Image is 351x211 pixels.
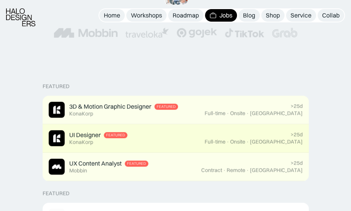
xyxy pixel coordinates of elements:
[291,160,303,166] div: >25d
[69,131,101,139] div: UI Designer
[176,8,189,16] span: 50k+
[246,167,249,173] div: ·
[230,110,245,117] div: Onsite
[223,167,226,173] div: ·
[43,190,70,197] div: Featured
[246,139,249,145] div: ·
[104,11,120,19] div: Home
[201,167,222,173] div: Contract
[250,110,303,117] div: [GEOGRAPHIC_DATA]
[291,103,303,109] div: >25d
[243,11,255,19] div: Blog
[99,9,125,22] a: Home
[286,9,316,22] a: Service
[43,153,309,181] a: Job ImageUX Content AnalystFeaturedMobbin>25dContract·Remote·[GEOGRAPHIC_DATA]
[43,83,70,90] div: Featured
[131,11,162,19] div: Workshops
[69,102,151,110] div: 3D & Motion Graphic Designer
[69,167,87,174] div: Mobbin
[49,159,65,175] img: Job Image
[43,124,309,153] a: Job ImageUI DesignerFeaturedKonaKorp>25dFull-time·Onsite·[GEOGRAPHIC_DATA]
[291,11,311,19] div: Service
[127,161,146,166] div: Featured
[246,110,249,117] div: ·
[226,139,229,145] div: ·
[173,11,199,19] div: Roadmap
[250,139,303,145] div: [GEOGRAPHIC_DATA]
[261,9,284,22] a: Shop
[157,104,176,109] div: Featured
[205,139,226,145] div: Full-time
[168,9,203,22] a: Roadmap
[219,11,232,19] div: Jobs
[43,96,309,124] a: Job Image3D & Motion Graphic DesignerFeaturedKonaKorp>25dFull-time·Onsite·[GEOGRAPHIC_DATA]
[69,110,93,117] div: KonaKorp
[126,9,167,22] a: Workshops
[226,110,229,117] div: ·
[318,9,344,22] a: Collab
[135,8,216,16] div: Dipercaya oleh designers
[69,159,122,167] div: UX Content Analyst
[205,110,226,117] div: Full-time
[49,130,65,146] img: Job Image
[238,9,260,22] a: Blog
[106,133,125,137] div: Featured
[291,131,303,138] div: >25d
[250,167,303,173] div: [GEOGRAPHIC_DATA]
[266,11,280,19] div: Shop
[227,167,245,173] div: Remote
[49,102,65,118] img: Job Image
[230,139,245,145] div: Onsite
[322,11,340,19] div: Collab
[69,139,93,145] div: KonaKorp
[205,9,237,22] a: Jobs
